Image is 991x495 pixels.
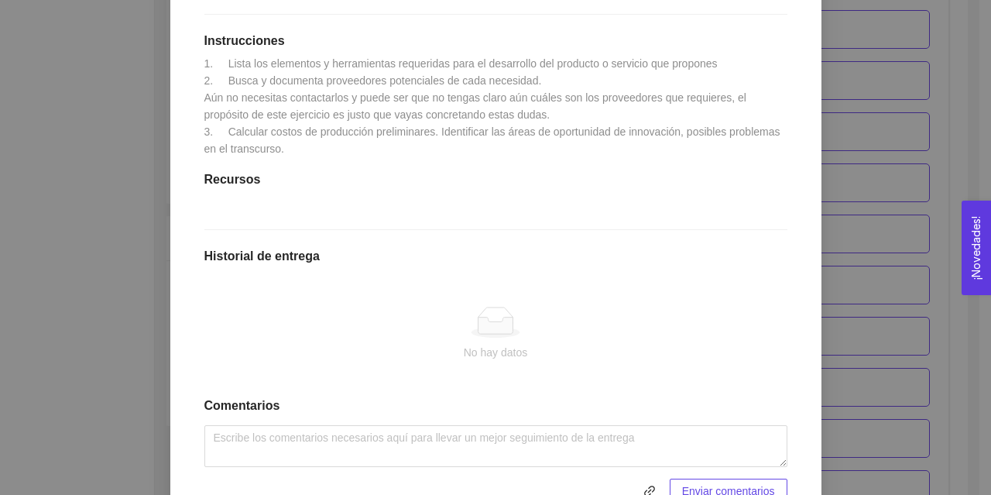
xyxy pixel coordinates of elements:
div: No hay datos [217,344,775,361]
h1: Recursos [204,172,787,187]
button: Open Feedback Widget [962,201,991,295]
h1: Comentarios [204,398,787,414]
span: 1. Lista los elementos y herramientas requeridas para el desarrollo del producto o servicio que p... [204,57,784,155]
h1: Instrucciones [204,33,787,49]
h1: Historial de entrega [204,249,787,264]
